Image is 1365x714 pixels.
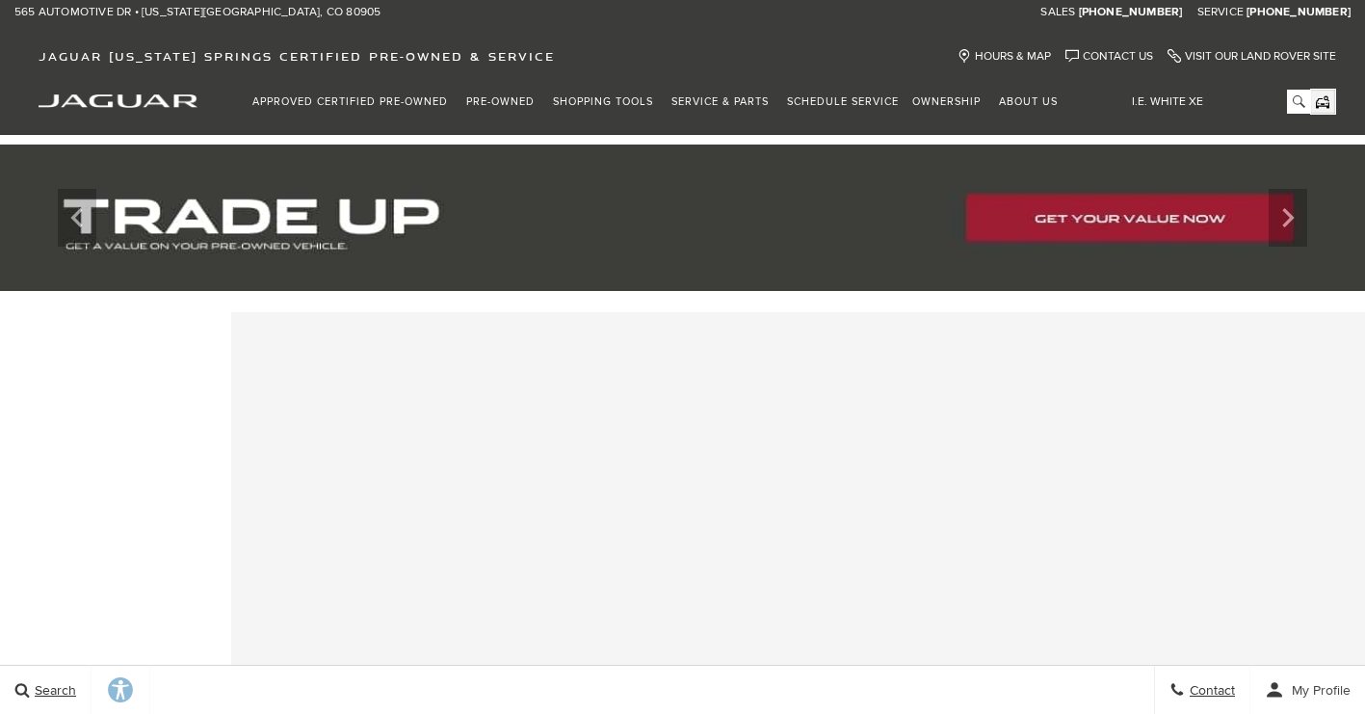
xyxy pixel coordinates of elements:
[1079,5,1183,20] a: [PHONE_NUMBER]
[1168,49,1336,64] a: Visit Our Land Rover Site
[906,85,992,119] a: Ownership
[1117,90,1310,114] input: i.e. White XE
[1197,5,1244,19] span: Service
[992,85,1069,119] a: About Us
[14,5,381,20] a: 565 Automotive Dr • [US_STATE][GEOGRAPHIC_DATA], CO 80905
[39,49,555,64] span: Jaguar [US_STATE] Springs Certified Pre-Owned & Service
[1065,49,1153,64] a: Contact Us
[665,85,780,119] a: Service & Parts
[29,49,564,64] a: Jaguar [US_STATE] Springs Certified Pre-Owned & Service
[246,85,1069,119] nav: Main Navigation
[246,85,459,119] a: Approved Certified Pre-Owned
[1040,5,1075,19] span: Sales
[39,94,197,108] img: Jaguar
[1247,5,1351,20] a: [PHONE_NUMBER]
[1284,682,1351,699] span: My Profile
[39,92,197,108] a: jaguar
[1185,682,1235,699] span: Contact
[459,85,546,119] a: Pre-Owned
[1250,666,1365,714] button: user-profile-menu
[780,85,906,119] a: Schedule Service
[958,49,1051,64] a: Hours & Map
[546,85,665,119] a: Shopping Tools
[30,682,76,699] span: Search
